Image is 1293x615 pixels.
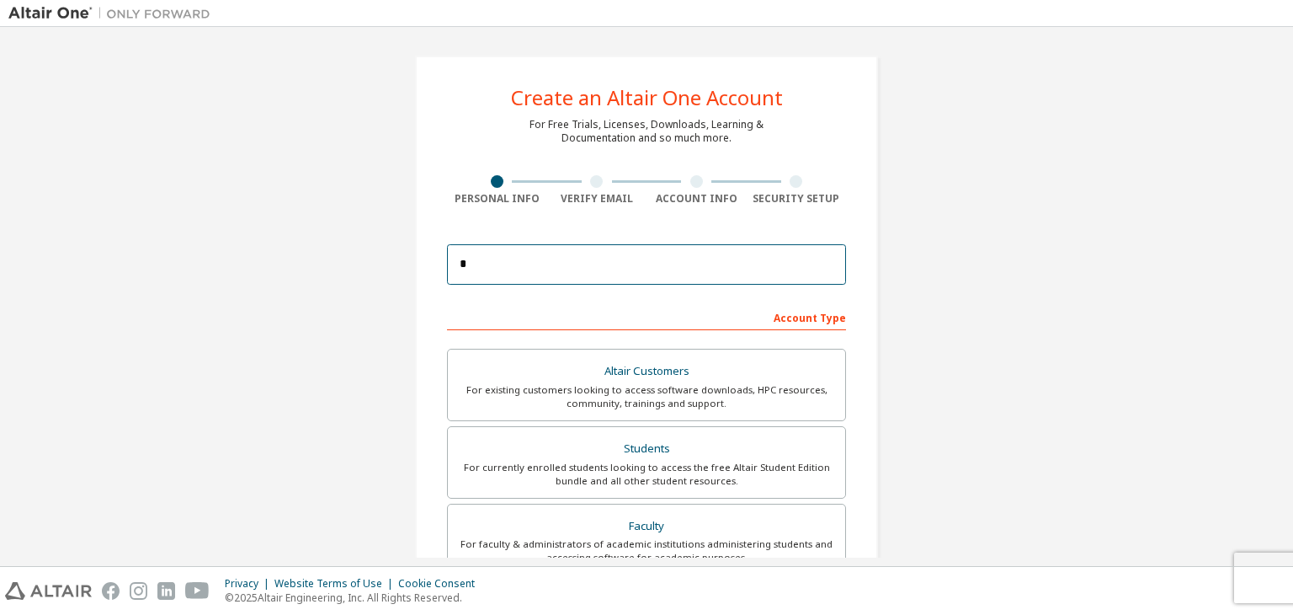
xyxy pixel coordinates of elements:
[447,192,547,206] div: Personal Info
[447,303,846,330] div: Account Type
[398,577,485,591] div: Cookie Consent
[274,577,398,591] div: Website Terms of Use
[102,582,120,600] img: facebook.svg
[646,192,747,206] div: Account Info
[547,192,647,206] div: Verify Email
[157,582,175,600] img: linkedin.svg
[185,582,210,600] img: youtube.svg
[458,383,835,410] div: For existing customers looking to access software downloads, HPC resources, community, trainings ...
[458,461,835,488] div: For currently enrolled students looking to access the free Altair Student Edition bundle and all ...
[458,360,835,383] div: Altair Customers
[458,437,835,461] div: Students
[458,537,835,564] div: For faculty & administrators of academic institutions administering students and accessing softwa...
[8,5,219,22] img: Altair One
[225,591,485,605] p: © 2025 Altair Engineering, Inc. All Rights Reserved.
[458,515,835,538] div: Faculty
[130,582,147,600] img: instagram.svg
[747,192,847,206] div: Security Setup
[529,118,764,145] div: For Free Trials, Licenses, Downloads, Learning & Documentation and so much more.
[5,582,92,600] img: altair_logo.svg
[511,88,783,108] div: Create an Altair One Account
[225,577,274,591] div: Privacy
